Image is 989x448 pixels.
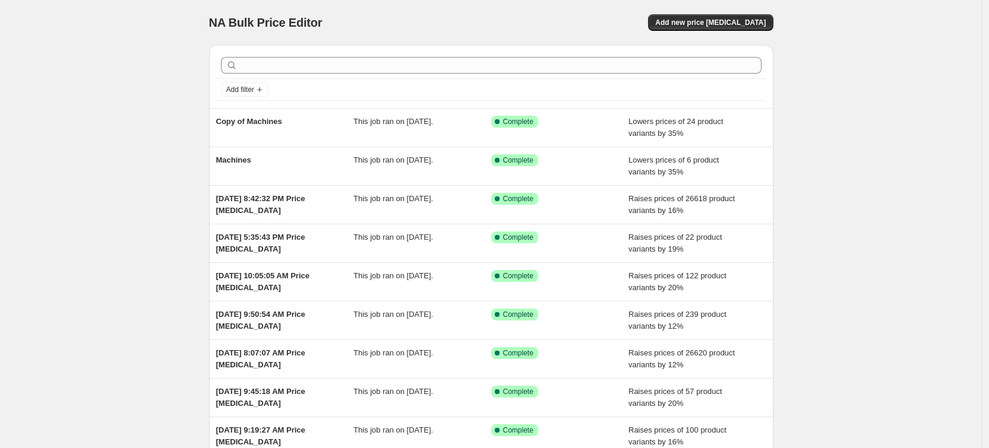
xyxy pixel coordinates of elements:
[628,387,722,408] span: Raises prices of 57 product variants by 20%
[209,16,323,29] span: NA Bulk Price Editor
[216,387,305,408] span: [DATE] 9:45:18 AM Price [MEDICAL_DATA]
[628,155,719,176] span: Lowers prices of 6 product variants by 35%
[503,233,533,242] span: Complete
[353,348,433,357] span: This job ran on [DATE].
[353,271,433,280] span: This job ran on [DATE].
[216,425,305,446] span: [DATE] 9:19:27 AM Price [MEDICAL_DATA]
[628,233,722,253] span: Raises prices of 22 product variants by 19%
[216,233,305,253] span: [DATE] 5:35:43 PM Price [MEDICAL_DATA]
[503,194,533,204] span: Complete
[216,155,251,164] span: Machines
[503,348,533,358] span: Complete
[353,310,433,319] span: This job ran on [DATE].
[226,85,254,94] span: Add filter
[216,310,305,331] span: [DATE] 9:50:54 AM Price [MEDICAL_DATA]
[353,387,433,396] span: This job ran on [DATE].
[628,194,735,215] span: Raises prices of 26618 product variants by 16%
[628,271,726,292] span: Raises prices of 122 product variants by 20%
[628,348,735,369] span: Raises prices of 26620 product variants by 12%
[216,194,305,215] span: [DATE] 8:42:32 PM Price [MEDICAL_DATA]
[503,117,533,126] span: Complete
[503,271,533,281] span: Complete
[353,233,433,242] span: This job ran on [DATE].
[628,310,726,331] span: Raises prices of 239 product variants by 12%
[648,14,773,31] button: Add new price [MEDICAL_DATA]
[353,155,433,164] span: This job ran on [DATE].
[503,155,533,165] span: Complete
[216,271,310,292] span: [DATE] 10:05:05 AM Price [MEDICAL_DATA]
[503,387,533,396] span: Complete
[353,425,433,434] span: This job ran on [DATE].
[221,82,268,97] button: Add filter
[353,194,433,203] span: This job ran on [DATE].
[655,18,766,27] span: Add new price [MEDICAL_DATA]
[503,310,533,319] span: Complete
[216,348,305,369] span: [DATE] 8:07:07 AM Price [MEDICAL_DATA]
[628,117,723,138] span: Lowers prices of 24 product variants by 35%
[353,117,433,126] span: This job ran on [DATE].
[503,425,533,435] span: Complete
[628,425,726,446] span: Raises prices of 100 product variants by 16%
[216,117,282,126] span: Copy of Machines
